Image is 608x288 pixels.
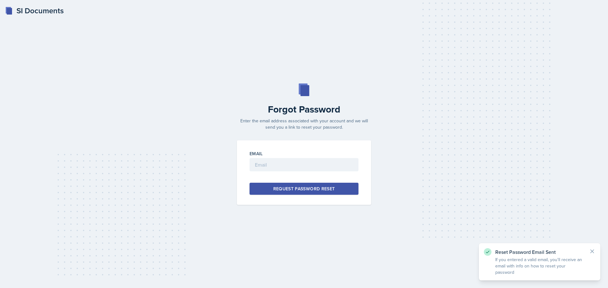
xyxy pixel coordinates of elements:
button: Request Password Reset [250,183,358,195]
p: Enter the email address associated with your account and we will send you a link to reset your pa... [233,118,375,130]
input: Email [250,158,358,171]
label: Email [250,150,263,157]
div: Request Password Reset [273,186,335,192]
p: If you entered a valid email, you'll receive an email with info on how to reset your password [495,256,584,275]
a: SI Documents [5,5,64,16]
h2: Forgot Password [233,104,375,115]
p: Reset Password Email Sent [495,249,584,255]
